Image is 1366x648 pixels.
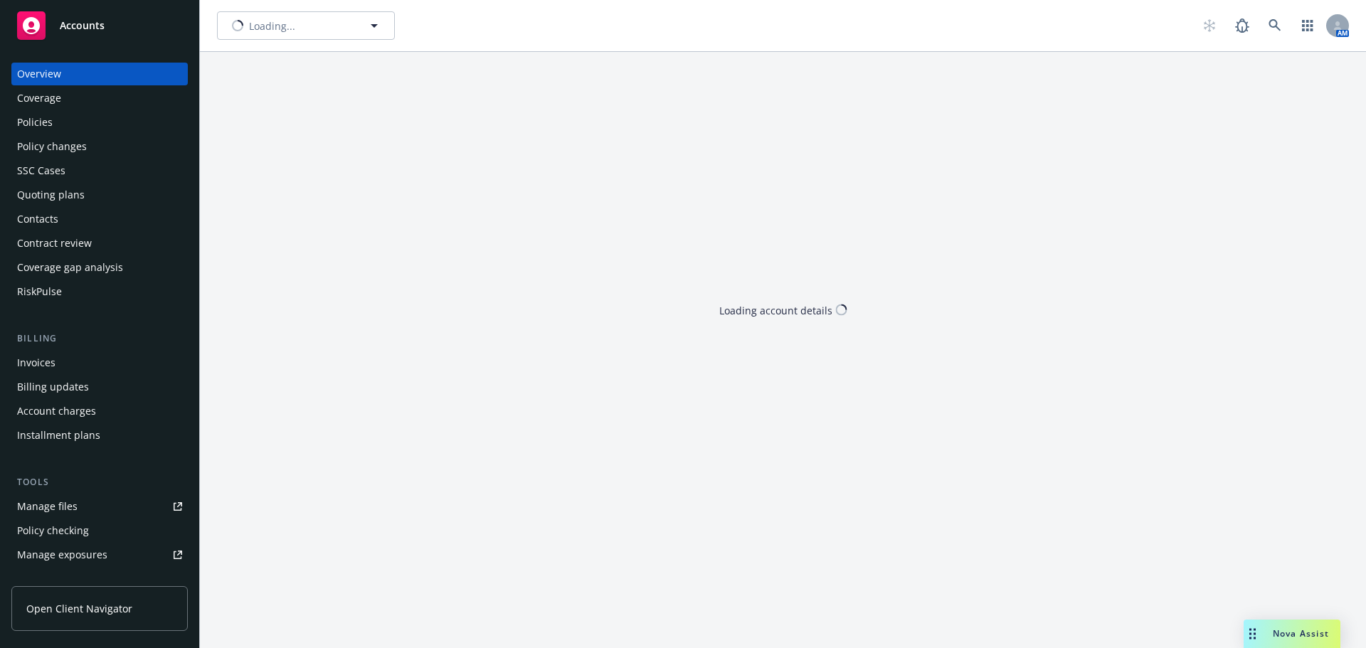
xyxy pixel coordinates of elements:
[11,519,188,542] a: Policy checking
[1293,11,1322,40] a: Switch app
[11,208,188,230] a: Contacts
[11,6,188,46] a: Accounts
[17,519,89,542] div: Policy checking
[11,543,188,566] a: Manage exposures
[11,184,188,206] a: Quoting plans
[17,159,65,182] div: SSC Cases
[17,256,123,279] div: Coverage gap analysis
[1244,620,1261,648] div: Drag to move
[17,135,87,158] div: Policy changes
[17,280,62,303] div: RiskPulse
[17,351,55,374] div: Invoices
[11,495,188,518] a: Manage files
[26,601,132,616] span: Open Client Navigator
[11,376,188,398] a: Billing updates
[17,400,96,423] div: Account charges
[1244,620,1340,648] button: Nova Assist
[11,331,188,346] div: Billing
[17,111,53,134] div: Policies
[17,568,110,590] div: Manage certificates
[17,63,61,85] div: Overview
[11,256,188,279] a: Coverage gap analysis
[17,184,85,206] div: Quoting plans
[17,495,78,518] div: Manage files
[11,232,188,255] a: Contract review
[11,159,188,182] a: SSC Cases
[11,568,188,590] a: Manage certificates
[217,11,395,40] button: Loading...
[17,543,107,566] div: Manage exposures
[719,302,832,317] div: Loading account details
[11,135,188,158] a: Policy changes
[11,400,188,423] a: Account charges
[11,351,188,374] a: Invoices
[11,63,188,85] a: Overview
[11,111,188,134] a: Policies
[17,424,100,447] div: Installment plans
[11,424,188,447] a: Installment plans
[17,376,89,398] div: Billing updates
[1273,627,1329,639] span: Nova Assist
[17,87,61,110] div: Coverage
[17,232,92,255] div: Contract review
[11,280,188,303] a: RiskPulse
[1228,11,1256,40] a: Report a Bug
[11,87,188,110] a: Coverage
[1195,11,1224,40] a: Start snowing
[1261,11,1289,40] a: Search
[17,208,58,230] div: Contacts
[249,18,295,33] span: Loading...
[60,20,105,31] span: Accounts
[11,475,188,489] div: Tools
